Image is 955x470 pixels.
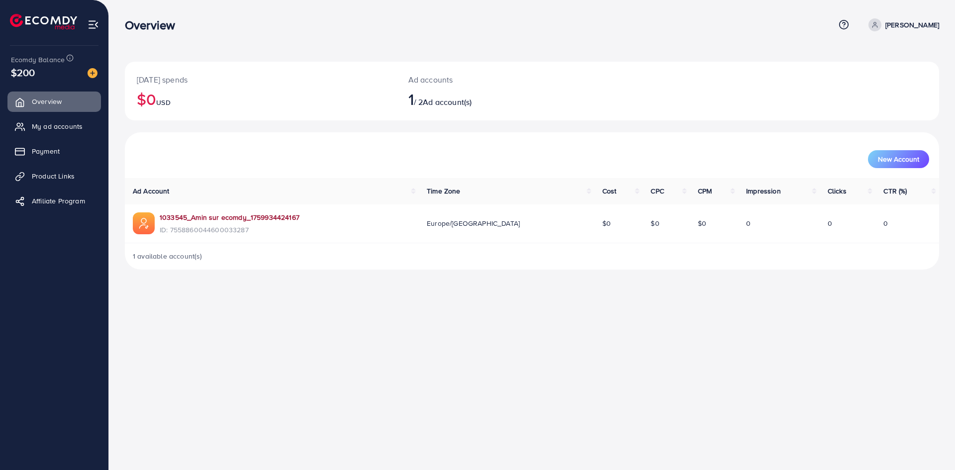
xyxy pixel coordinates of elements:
[133,251,202,261] span: 1 available account(s)
[408,74,588,86] p: Ad accounts
[32,96,62,106] span: Overview
[160,212,299,222] a: 1033545_Amin sur ecomdy_1759934424167
[7,92,101,111] a: Overview
[11,65,35,80] span: $200
[160,225,299,235] span: ID: 7558860044600033287
[408,90,588,108] h2: / 2
[651,186,664,196] span: CPC
[133,186,170,196] span: Ad Account
[885,19,939,31] p: [PERSON_NAME]
[32,146,60,156] span: Payment
[125,18,183,32] h3: Overview
[828,218,832,228] span: 0
[864,18,939,31] a: [PERSON_NAME]
[10,14,77,29] img: logo
[11,55,65,65] span: Ecomdy Balance
[32,171,75,181] span: Product Links
[133,212,155,234] img: ic-ads-acc.e4c84228.svg
[137,74,384,86] p: [DATE] spends
[427,218,520,228] span: Europe/[GEOGRAPHIC_DATA]
[651,218,659,228] span: $0
[746,218,751,228] span: 0
[408,88,414,110] span: 1
[746,186,781,196] span: Impression
[88,68,97,78] img: image
[878,156,919,163] span: New Account
[7,191,101,211] a: Affiliate Program
[883,218,888,228] span: 0
[427,186,460,196] span: Time Zone
[698,218,706,228] span: $0
[88,19,99,30] img: menu
[7,116,101,136] a: My ad accounts
[156,97,170,107] span: USD
[7,166,101,186] a: Product Links
[32,121,83,131] span: My ad accounts
[602,186,617,196] span: Cost
[7,141,101,161] a: Payment
[602,218,611,228] span: $0
[913,425,948,463] iframe: Chat
[423,96,472,107] span: Ad account(s)
[698,186,712,196] span: CPM
[32,196,85,206] span: Affiliate Program
[883,186,907,196] span: CTR (%)
[137,90,384,108] h2: $0
[868,150,929,168] button: New Account
[828,186,847,196] span: Clicks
